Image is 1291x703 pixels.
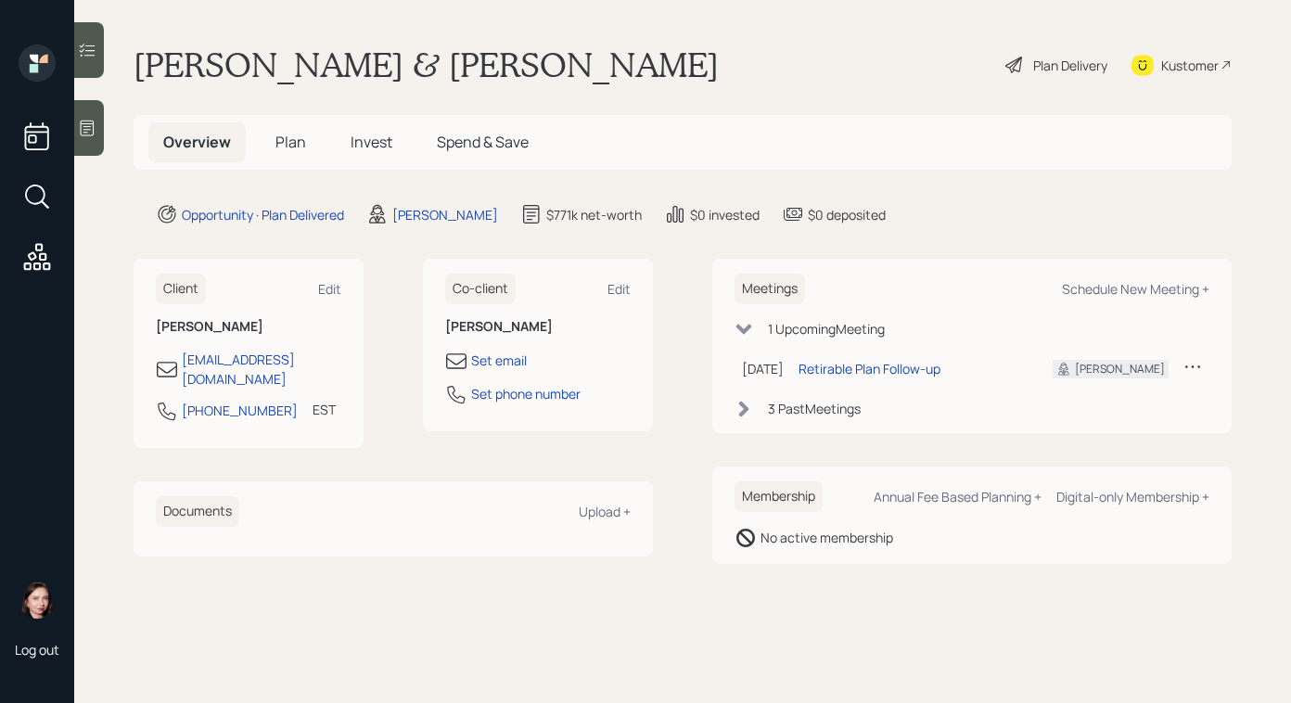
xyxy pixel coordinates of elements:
div: Kustomer [1161,56,1219,75]
div: [PERSON_NAME] [392,205,498,224]
div: Digital-only Membership + [1056,488,1209,505]
div: Schedule New Meeting + [1062,280,1209,298]
span: Overview [163,132,231,152]
div: Plan Delivery [1033,56,1107,75]
div: $0 invested [690,205,760,224]
div: Retirable Plan Follow-up [799,359,940,378]
div: Edit [318,280,341,298]
div: Opportunity · Plan Delivered [182,205,344,224]
span: Spend & Save [437,132,529,152]
div: [EMAIL_ADDRESS][DOMAIN_NAME] [182,350,341,389]
div: Upload + [579,503,631,520]
h1: [PERSON_NAME] & [PERSON_NAME] [134,45,719,85]
h6: Co-client [445,274,516,304]
h6: Membership [735,481,823,512]
h6: Client [156,274,206,304]
h6: Meetings [735,274,805,304]
div: Log out [15,641,59,658]
span: Invest [351,132,392,152]
div: No active membership [761,528,893,547]
span: Plan [275,132,306,152]
h6: [PERSON_NAME] [156,319,341,335]
div: [PHONE_NUMBER] [182,401,298,420]
h6: [PERSON_NAME] [445,319,631,335]
div: 3 Past Meeting s [768,399,861,418]
div: [PERSON_NAME] [1075,361,1165,377]
div: Annual Fee Based Planning + [874,488,1042,505]
div: 1 Upcoming Meeting [768,319,885,339]
div: Edit [607,280,631,298]
img: aleksandra-headshot.png [19,582,56,619]
div: Set email [471,351,527,370]
div: [DATE] [742,359,784,378]
div: EST [313,400,336,419]
div: Set phone number [471,384,581,403]
div: $0 deposited [808,205,886,224]
div: $771k net-worth [546,205,642,224]
h6: Documents [156,496,239,527]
